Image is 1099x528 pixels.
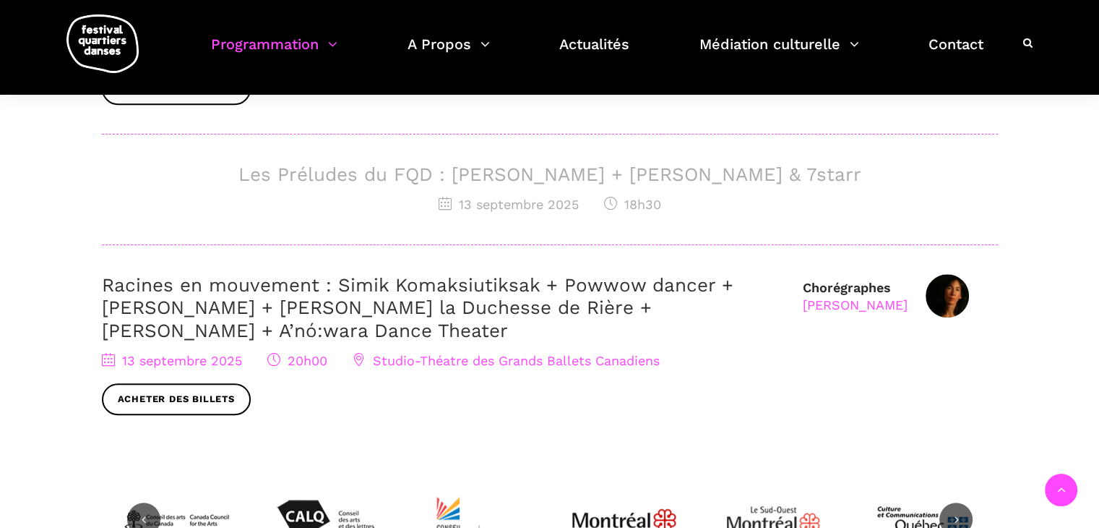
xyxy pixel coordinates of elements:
div: Chorégraphes [803,279,908,313]
span: Studio-Théatre des Grands Ballets Canadiens [353,353,660,368]
img: logo-fqd-med [66,14,139,73]
a: Médiation culturelle [699,32,859,74]
h3: Les Préludes du FQD : [PERSON_NAME] + [PERSON_NAME] & 7starr [102,163,998,186]
span: 20h00 [267,353,327,368]
a: A Propos [408,32,490,74]
img: Diabo.Barbara Headshot [926,274,969,318]
a: Contact [928,32,983,74]
span: 13 septembre 2025 [102,353,242,368]
a: Racines en mouvement : Simik Komaksiutiksak + Powwow dancer + [PERSON_NAME] + [PERSON_NAME] la Du... [102,274,733,341]
a: Acheter des billets [102,383,251,416]
div: [PERSON_NAME] [803,297,908,313]
a: Actualités [559,32,629,74]
a: Programmation [211,32,337,74]
span: 18h30 [604,197,661,212]
span: 13 septembre 2025 [439,197,579,212]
